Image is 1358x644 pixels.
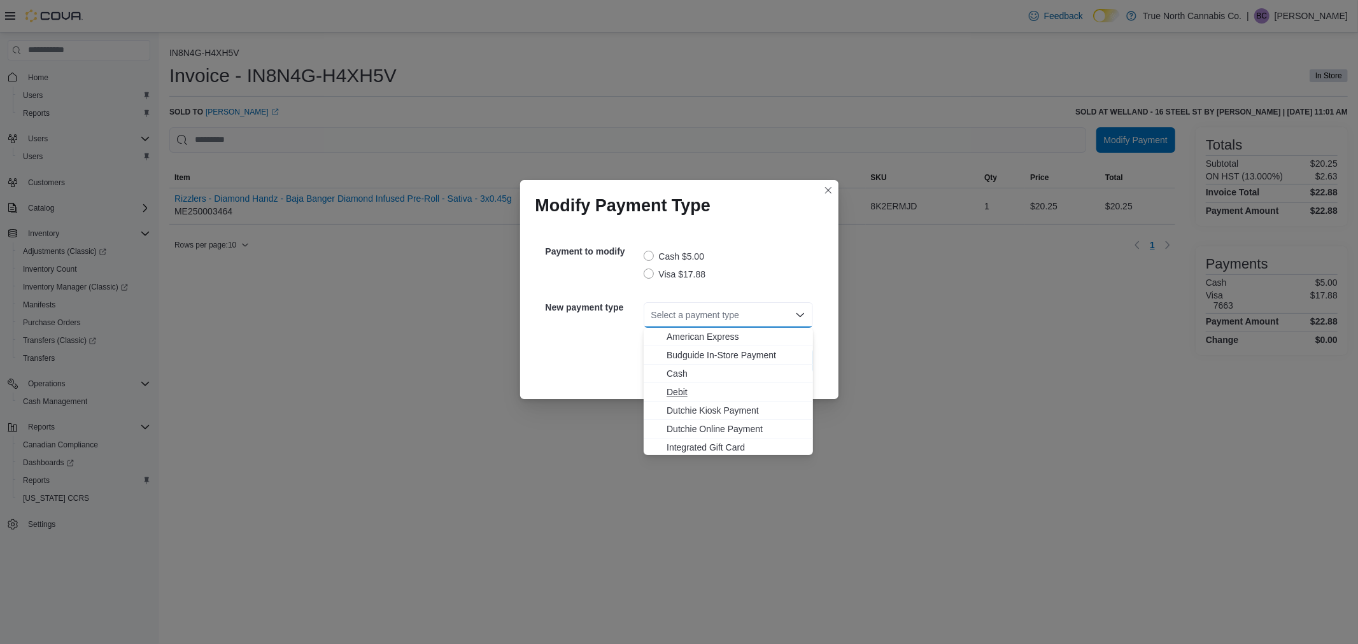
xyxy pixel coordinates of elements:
[667,423,805,435] span: Dutchie Online Payment
[667,386,805,398] span: Debit
[644,267,706,282] label: Visa $17.88
[644,249,705,264] label: Cash $5.00
[644,402,813,420] button: Dutchie Kiosk Payment
[667,330,805,343] span: American Express
[667,441,805,454] span: Integrated Gift Card
[644,346,813,365] button: Budguide In-Store Payment
[651,307,653,323] input: Accessible screen reader label
[535,195,711,216] h1: Modify Payment Type
[644,328,813,531] div: Choose from the following options
[667,349,805,361] span: Budguide In-Store Payment
[546,295,641,320] h5: New payment type
[546,239,641,264] h5: Payment to modify
[644,365,813,383] button: Cash
[795,310,805,320] button: Close list of options
[644,420,813,438] button: Dutchie Online Payment
[821,183,836,198] button: Closes this modal window
[667,367,805,380] span: Cash
[667,404,805,417] span: Dutchie Kiosk Payment
[644,383,813,402] button: Debit
[644,438,813,457] button: Integrated Gift Card
[644,328,813,346] button: American Express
